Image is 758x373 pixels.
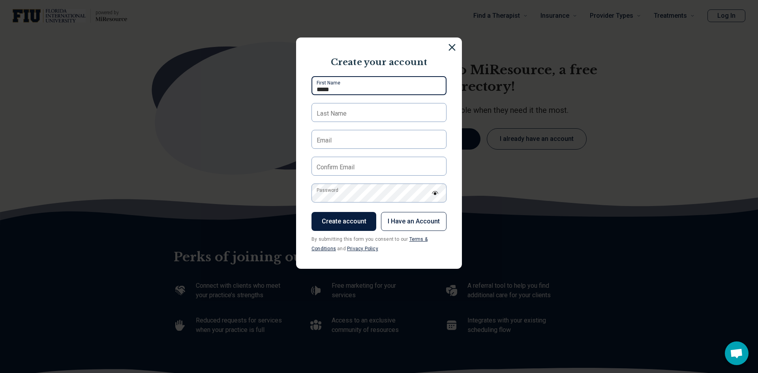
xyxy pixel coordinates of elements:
p: Create your account [304,56,454,69]
label: Confirm Email [317,163,355,172]
label: First Name [317,79,340,86]
label: Email [317,136,332,145]
button: Create account [311,212,376,231]
label: Last Name [317,109,347,118]
label: Password [317,187,338,194]
button: I Have an Account [381,212,447,231]
img: password [432,191,439,195]
a: Privacy Policy [347,246,378,251]
span: By submitting this form you consent to our and [311,236,428,251]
